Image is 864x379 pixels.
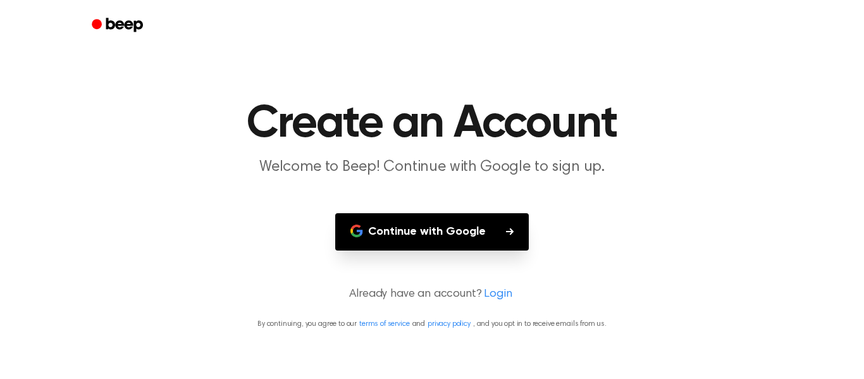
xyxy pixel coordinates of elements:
[428,320,471,328] a: privacy policy
[15,286,849,303] p: Already have an account?
[83,13,154,38] a: Beep
[108,101,756,147] h1: Create an Account
[189,157,675,178] p: Welcome to Beep! Continue with Google to sign up.
[359,320,409,328] a: terms of service
[484,286,512,303] a: Login
[15,318,849,330] p: By continuing, you agree to our and , and you opt in to receive emails from us.
[335,213,529,251] button: Continue with Google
